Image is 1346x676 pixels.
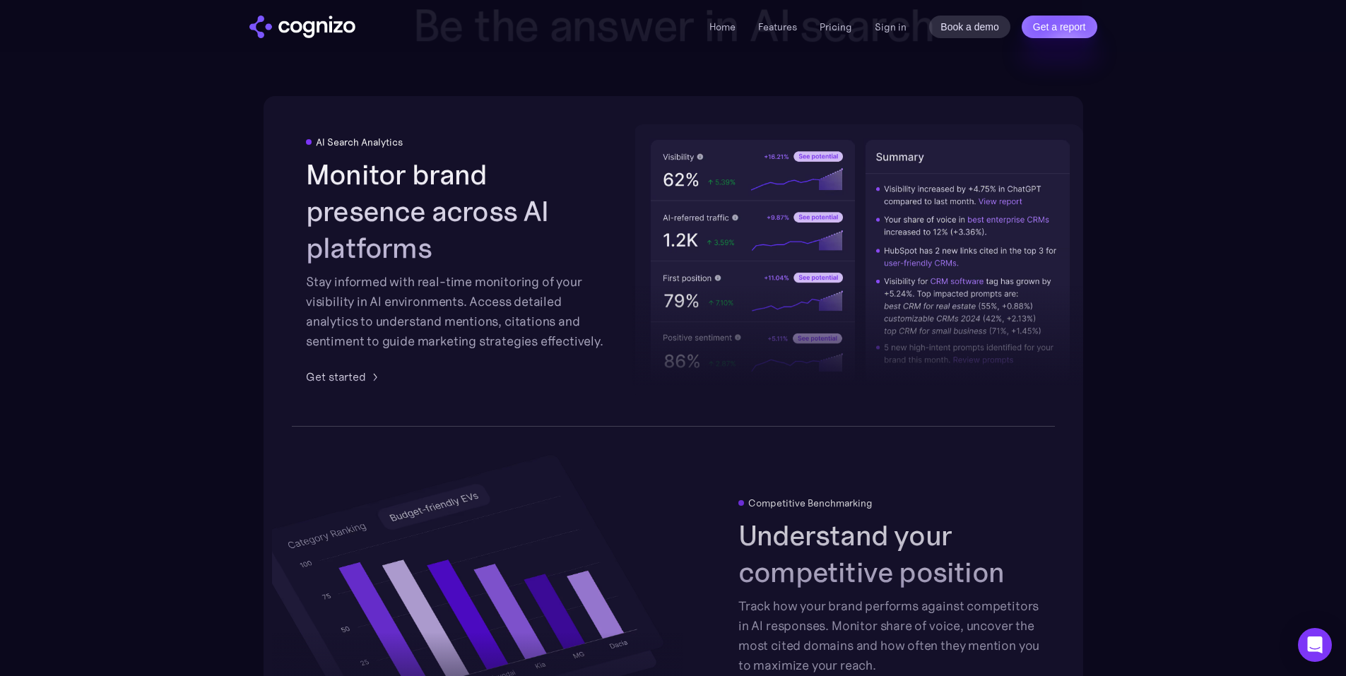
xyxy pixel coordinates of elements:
div: AI Search Analytics [316,136,403,148]
a: Sign in [875,18,907,35]
a: Pricing [820,20,852,33]
a: Home [709,20,736,33]
div: Get started [306,368,366,385]
img: cognizo logo [249,16,355,38]
a: Get started [306,368,383,385]
a: Features [758,20,797,33]
div: Track how your brand performs against competitors in AI responses. Monitor share of voice, uncove... [738,596,1041,675]
div: Stay informed with real-time monitoring of your visibility in AI environments. Access detailed an... [306,272,608,351]
h2: Monitor brand presence across AI platforms [306,156,608,266]
h2: Understand your competitive position [738,517,1041,591]
div: Competitive Benchmarking [748,497,873,509]
a: home [249,16,355,38]
a: Get a report [1022,16,1097,38]
div: Open Intercom Messenger [1298,628,1332,662]
img: AI visibility metrics performance insights [634,124,1085,398]
a: Book a demo [929,16,1010,38]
